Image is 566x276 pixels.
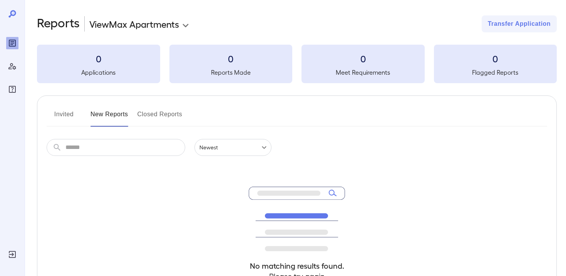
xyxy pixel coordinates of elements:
div: Newest [194,139,271,156]
button: Invited [47,108,81,127]
button: New Reports [90,108,128,127]
h4: No matching results found. [249,261,345,271]
h3: 0 [37,52,160,65]
h3: 0 [169,52,293,65]
div: Log Out [6,248,18,261]
button: Transfer Application [482,15,557,32]
summary: 0Applications0Reports Made0Meet Requirements0Flagged Reports [37,45,557,83]
h2: Reports [37,15,80,32]
h5: Applications [37,68,160,77]
p: ViewMax Apartments [89,18,179,30]
h5: Meet Requirements [301,68,425,77]
div: Manage Users [6,60,18,72]
h3: 0 [434,52,557,65]
button: Closed Reports [137,108,183,127]
h3: 0 [301,52,425,65]
h5: Flagged Reports [434,68,557,77]
div: FAQ [6,83,18,95]
h5: Reports Made [169,68,293,77]
div: Reports [6,37,18,49]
